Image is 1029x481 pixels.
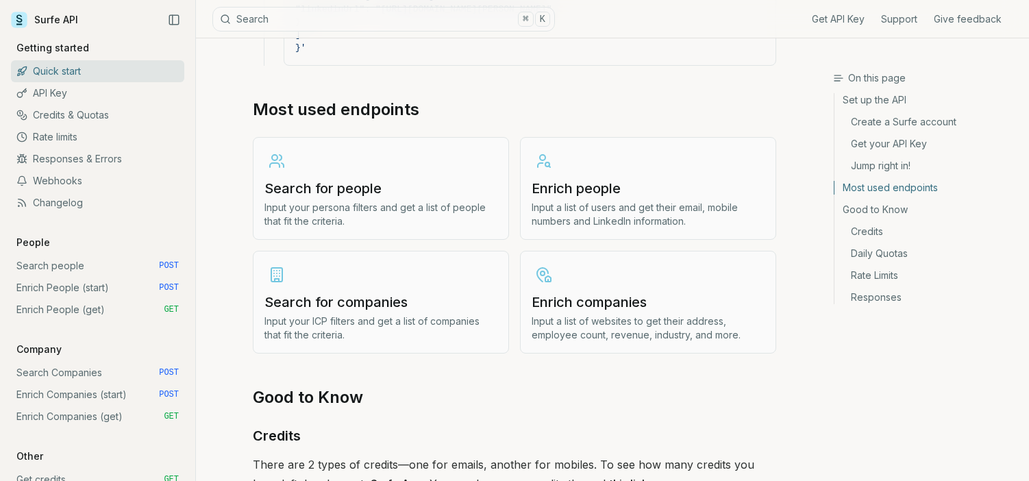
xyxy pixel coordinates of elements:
a: Search for companiesInput your ICP filters and get a list of companies that fit the criteria. [253,251,509,354]
a: Get your API Key [834,133,1018,155]
a: Quick start [11,60,184,82]
a: Support [881,12,917,26]
span: POST [159,260,179,271]
span: POST [159,367,179,378]
a: Credits [253,425,301,447]
a: Enrich Companies (start) POST [11,384,184,406]
a: Enrich Companies (get) GET [11,406,184,428]
a: Jump right in! [834,155,1018,177]
h3: Search for companies [264,293,497,312]
a: Responses [834,286,1018,304]
a: Rate Limits [834,264,1018,286]
button: Collapse Sidebar [164,10,184,30]
a: Most used endpoints [834,177,1018,199]
h3: On this page [833,71,1018,85]
kbd: K [535,12,550,27]
a: Surfe API [11,10,78,30]
kbd: ⌘ [518,12,533,27]
a: Enrich companiesInput a list of websites to get their address, employee count, revenue, industry,... [520,251,776,354]
button: Search⌘K [212,7,555,32]
a: Get API Key [812,12,865,26]
a: Enrich People (get) GET [11,299,184,321]
p: Input a list of websites to get their address, employee count, revenue, industry, and more. [532,314,765,342]
p: Getting started [11,41,95,55]
a: Good to Know [253,386,363,408]
p: Input a list of users and get their email, mobile numbers and LinkedIn information. [532,201,765,228]
a: Daily Quotas [834,243,1018,264]
p: Company [11,343,67,356]
a: Enrich peopleInput a list of users and get their email, mobile numbers and LinkedIn information. [520,137,776,240]
a: Give feedback [934,12,1002,26]
span: POST [159,389,179,400]
p: Other [11,449,49,463]
a: Good to Know [834,199,1018,221]
a: Most used endpoints [253,99,419,121]
p: People [11,236,55,249]
a: Search Companies POST [11,362,184,384]
p: Input your ICP filters and get a list of companies that fit the criteria. [264,314,497,342]
a: Changelog [11,192,184,214]
span: GET [164,304,179,315]
a: Set up the API [834,93,1018,111]
a: Credits & Quotas [11,104,184,126]
a: Enrich People (start) POST [11,277,184,299]
p: Input your persona filters and get a list of people that fit the criteria. [264,201,497,228]
a: Rate limits [11,126,184,148]
a: Responses & Errors [11,148,184,170]
span: GET [164,411,179,422]
span: POST [159,282,179,293]
h3: Enrich companies [532,293,765,312]
h3: Search for people [264,179,497,198]
a: Search for peopleInput your persona filters and get a list of people that fit the criteria. [253,137,509,240]
a: API Key [11,82,184,104]
a: Webhooks [11,170,184,192]
h3: Enrich people [532,179,765,198]
span: }' [295,42,306,53]
a: Search people POST [11,255,184,277]
a: Create a Surfe account [834,111,1018,133]
a: Credits [834,221,1018,243]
